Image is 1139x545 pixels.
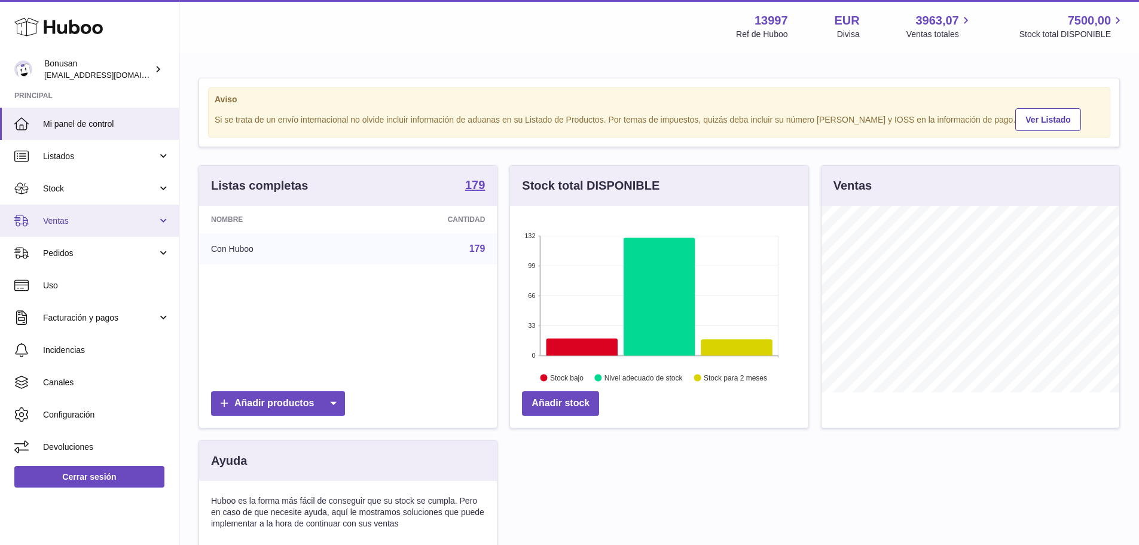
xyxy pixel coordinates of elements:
strong: 179 [465,179,485,191]
th: Nombre [199,206,354,233]
text: 33 [529,322,536,329]
span: Ventas [43,215,157,227]
h3: Stock total DISPONIBLE [522,178,659,194]
span: Mi panel de control [43,118,170,130]
p: Huboo es la forma más fácil de conseguir que su stock se cumpla. Pero en caso de que necesite ayu... [211,495,485,529]
text: Stock bajo [550,374,584,382]
h3: Listas completas [211,178,308,194]
a: 179 [465,179,485,193]
a: 7500,00 Stock total DISPONIBLE [1019,13,1125,40]
div: Ref de Huboo [736,29,787,40]
a: Añadir productos [211,391,345,416]
text: 0 [532,352,536,359]
a: Cerrar sesión [14,466,164,488]
span: Configuración [43,409,170,421]
div: Divisa [837,29,860,40]
span: Listados [43,151,157,162]
td: Con Huboo [199,233,354,264]
text: Nivel adecuado de stock [604,374,683,382]
text: Stock para 2 meses [704,374,767,382]
text: 99 [529,262,536,269]
span: Stock [43,183,157,194]
a: Ver Listado [1015,108,1080,131]
span: 3963,07 [915,13,958,29]
div: Si se trata de un envío internacional no olvide incluir información de aduanas en su Listado de P... [215,106,1104,131]
span: [EMAIL_ADDRESS][DOMAIN_NAME] [44,70,176,80]
h3: Ayuda [211,453,247,469]
span: Uso [43,280,170,291]
img: info@bonusan.es [14,60,32,78]
span: Stock total DISPONIBLE [1019,29,1125,40]
strong: EUR [835,13,860,29]
span: Devoluciones [43,442,170,453]
span: Incidencias [43,345,170,356]
text: 132 [524,232,535,239]
div: Bonusan [44,58,152,81]
span: 7500,00 [1068,13,1111,29]
a: 3963,07 Ventas totales [906,13,973,40]
a: Añadir stock [522,391,599,416]
a: 179 [469,243,485,254]
span: Ventas totales [906,29,973,40]
th: Cantidad [354,206,497,233]
h3: Ventas [833,178,872,194]
text: 66 [529,292,536,299]
strong: 13997 [755,13,788,29]
strong: Aviso [215,94,1104,105]
span: Pedidos [43,248,157,259]
span: Facturación y pagos [43,312,157,324]
span: Canales [43,377,170,388]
